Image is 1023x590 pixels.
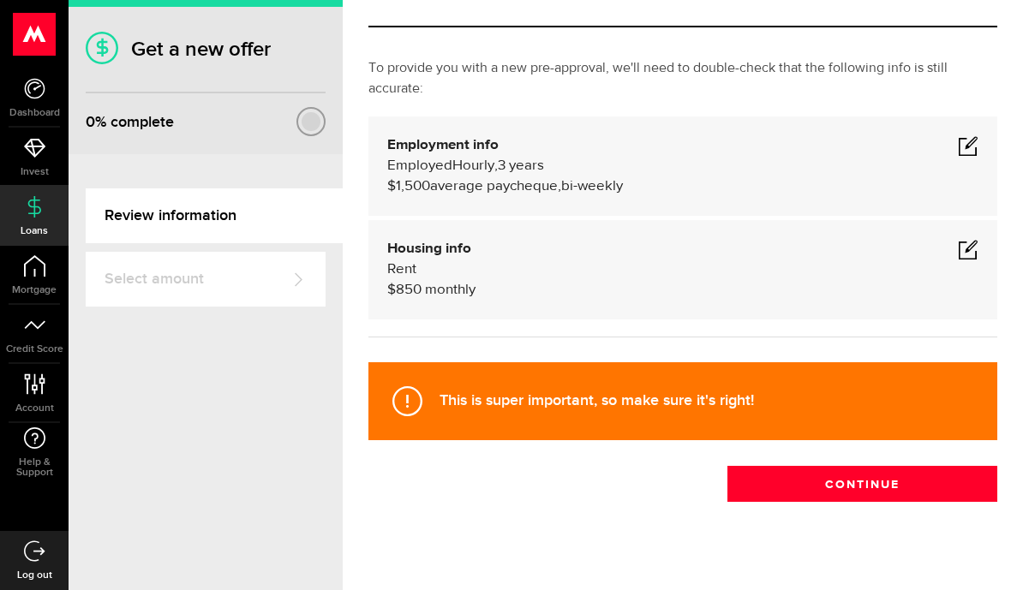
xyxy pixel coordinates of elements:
[86,188,343,243] a: Review information
[387,241,471,256] b: Housing info
[387,262,416,277] span: Rent
[430,179,561,194] span: average paycheque,
[727,466,997,502] button: Continue
[86,113,95,131] span: 0
[561,179,623,194] span: bi-weekly
[368,58,997,99] p: To provide you with a new pre-approval, we'll need to double-check that the following info is sti...
[452,158,494,173] span: Hourly
[14,7,65,58] button: Open LiveChat chat widget
[86,37,326,62] h1: Get a new offer
[387,283,396,297] span: $
[387,179,430,194] span: $1,500
[440,391,754,409] strong: This is super important, so make sure it's right!
[387,138,499,152] b: Employment info
[498,158,544,173] span: 3 years
[425,283,476,297] span: monthly
[86,107,174,138] div: % complete
[494,158,498,173] span: ,
[387,158,452,173] span: Employed
[396,283,422,297] span: 850
[86,252,326,307] a: Select amount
